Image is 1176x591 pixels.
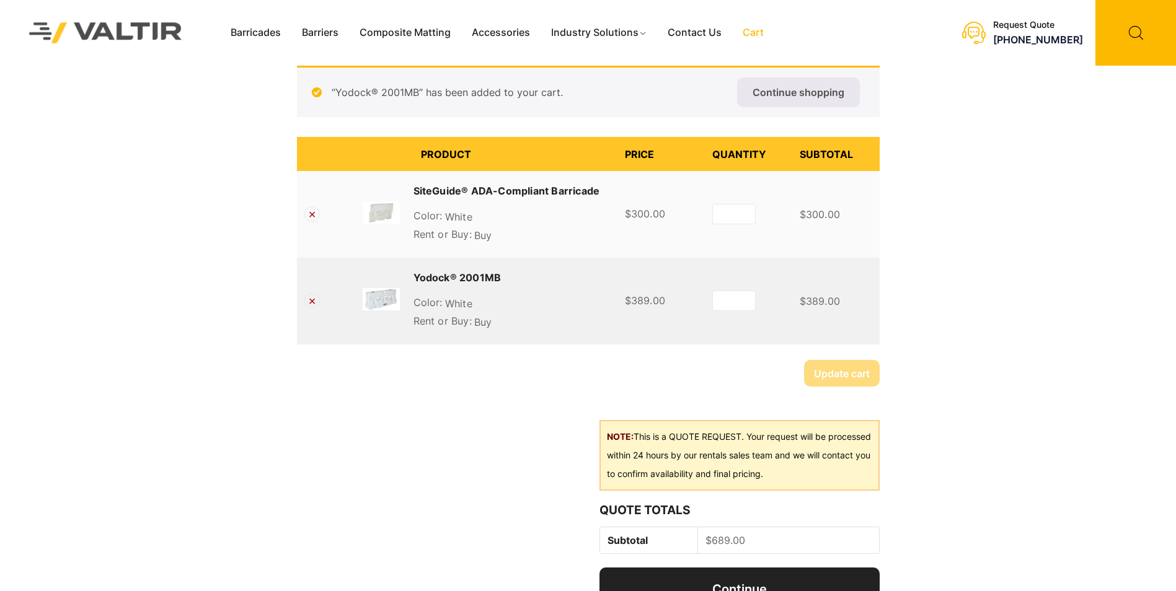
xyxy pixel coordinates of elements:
[625,208,631,220] span: $
[705,534,745,546] bdi: 689.00
[625,208,665,220] bdi: 300.00
[413,227,610,245] p: Buy
[607,431,634,442] b: NOTE:
[712,291,756,311] input: Product quantity
[617,137,705,171] th: Price
[800,295,806,307] span: $
[705,534,712,546] span: $
[13,6,198,59] img: Valtir Rentals
[541,24,658,42] a: Industry Solutions
[413,295,443,310] dt: Color:
[800,295,840,307] bdi: 389.00
[600,527,697,554] th: Subtotal
[220,24,291,42] a: Barricades
[461,24,541,42] a: Accessories
[625,294,631,307] span: $
[657,24,732,42] a: Contact Us
[413,313,472,328] dt: Rent or Buy:
[413,208,610,227] p: White
[413,183,600,198] a: SiteGuide® ADA-Compliant Barricade
[993,33,1083,46] a: [PHONE_NUMBER]
[413,208,443,223] dt: Color:
[413,313,610,332] p: Buy
[413,295,610,313] p: White
[737,77,860,107] a: Continue shopping
[304,293,320,309] a: Remove Yodock® 2001MB from cart
[291,24,349,42] a: Barriers
[705,137,792,171] th: Quantity
[599,420,879,491] div: This is a QUOTE REQUEST. Your request will be processed within 24 hours by our rentals sales team...
[625,294,665,307] bdi: 389.00
[599,503,879,517] h2: Quote Totals
[732,24,774,42] a: Cart
[712,204,756,224] input: Product quantity
[800,208,840,221] bdi: 300.00
[413,270,502,285] a: Yodock® 2001MB
[304,206,320,222] a: Remove SiteGuide® ADA-Compliant Barricade from cart
[297,66,880,117] div: “Yodock® 2001MB” has been added to your cart.
[792,137,880,171] th: Subtotal
[349,24,461,42] a: Composite Matting
[413,227,472,242] dt: Rent or Buy:
[413,137,617,171] th: Product
[804,360,880,387] button: Update cart
[800,208,806,221] span: $
[993,20,1083,30] div: Request Quote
